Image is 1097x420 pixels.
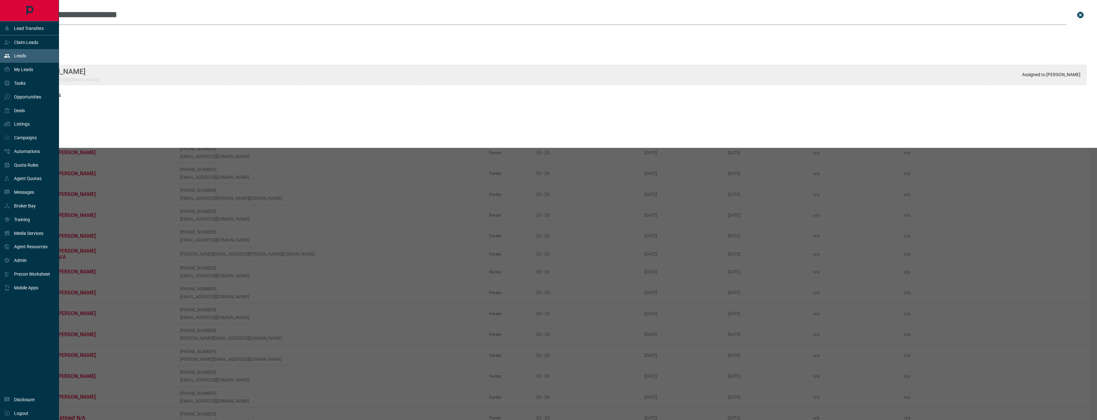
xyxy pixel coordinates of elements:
p: [EMAIL_ADDRESS][DOMAIN_NAME] [31,77,99,82]
p: Assigned to [PERSON_NAME] [1022,72,1080,77]
h3: email matches [24,56,1087,61]
h3: id matches [24,120,1087,125]
p: [PERSON_NAME] [31,67,99,76]
button: close search bar [1074,9,1087,21]
h3: phone matches [24,93,1087,98]
h3: name matches [24,29,1087,34]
